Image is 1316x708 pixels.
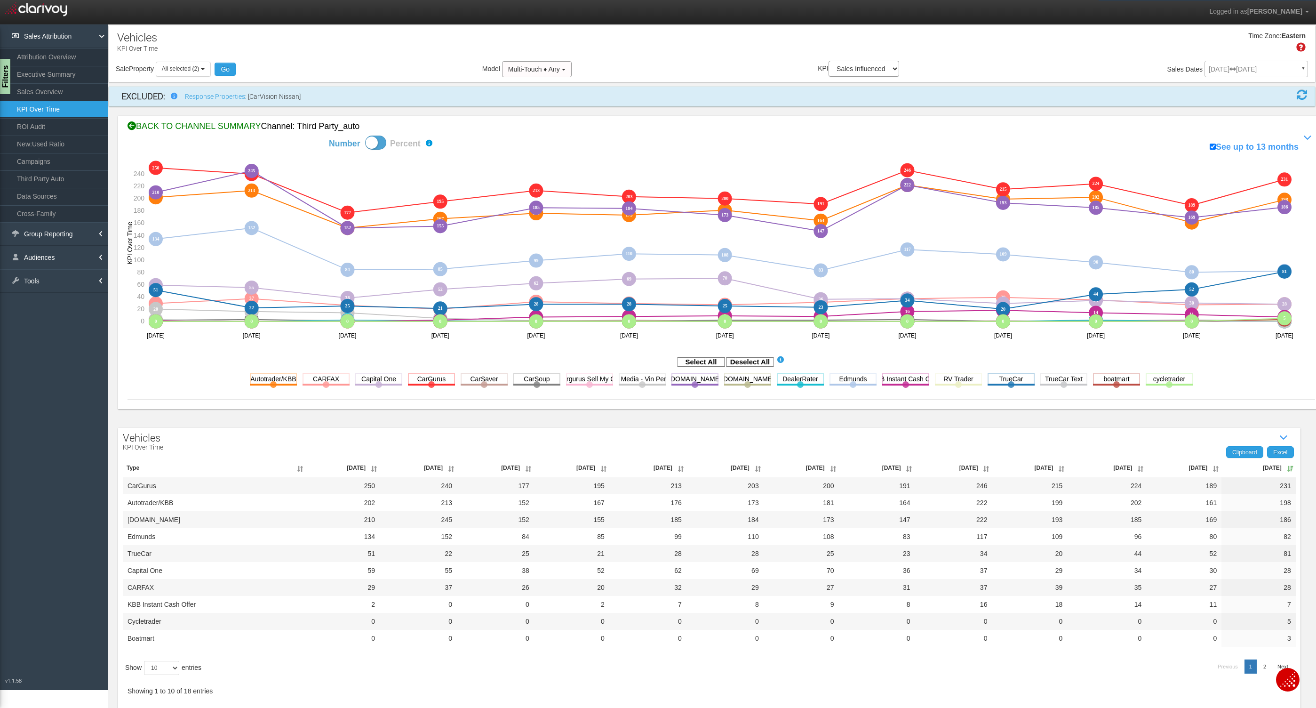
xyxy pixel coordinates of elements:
td: 52 [1146,545,1221,562]
text: 155 [437,224,444,229]
td: 152 [380,528,457,545]
text: 1 [1002,318,1004,323]
text: 2 [439,317,441,322]
text: 27 [1189,302,1194,307]
td: 83 [839,528,915,545]
td: Autotrader/KBB [123,494,306,511]
text: [DATE] [1183,332,1201,339]
text: 20 [438,306,443,312]
th: Jan '25: activate to sort column ascending [764,459,839,477]
td: 37 [380,579,457,596]
div: Time Zone: [1245,32,1281,41]
i: Show / Hide Data Table [1277,431,1291,445]
select: KPI [829,61,899,77]
td: 134 [306,528,380,545]
text: 1 [1190,318,1193,323]
text: 7 [1284,314,1286,320]
text: 29 [153,301,158,306]
td: 250 [306,477,380,494]
td: 164 [839,494,915,511]
td: 193 [992,511,1067,528]
label: See up to 13 months [1210,141,1299,153]
text: 85 [438,266,443,272]
text: 0 [628,319,630,324]
span: Multi-Touch ♦ Any [508,65,560,73]
text: 189 [1188,202,1195,208]
span: All selected (2) [162,65,199,72]
span: Logged in as [1209,8,1247,15]
text: 38 [345,295,350,300]
text: 2 [346,317,349,322]
td: 213 [380,494,457,511]
p: KPI Over Time [123,444,163,451]
text: 240 [134,170,145,177]
text: 3 [1284,317,1286,322]
span: Clipboard [1232,449,1257,456]
text: 44 [1093,291,1098,297]
text: 0 [820,319,822,324]
text: 25 [345,303,350,308]
text: 215 [999,186,1006,192]
text: 224 [1093,181,1100,186]
text: 245 [248,168,255,173]
td: 99 [609,528,686,545]
td: 62 [609,562,686,579]
text: 200 [721,196,728,201]
th: Dec '24: activate to sort column ascending [686,459,764,477]
th: Feb '25: activate to sort column ascending [839,459,915,477]
td: 167 [534,494,609,511]
td: 28 [686,545,764,562]
strong: EXCLUDED: [121,91,165,101]
td: 185 [1067,511,1146,528]
td: 96 [1067,528,1146,545]
text: 140 [134,232,145,239]
text: 147 [817,228,824,233]
th: Jul '24: activate to sort column ascending [306,459,380,477]
i: Show / Hide Performance Chart [1301,131,1315,145]
text: 246 [904,168,911,173]
span: Vehicles [123,432,160,444]
td: 55 [380,562,457,579]
td: 200 [764,477,839,494]
text: 0 [141,317,144,325]
text: 100 [134,256,145,264]
text: 3 [250,317,253,322]
text: [DATE] [899,332,917,339]
text: 52 [438,287,443,292]
text: 0 [250,319,253,324]
td: 152 [457,494,534,511]
text: 193 [999,200,1006,205]
span: Dates [1186,65,1203,73]
td: 173 [686,494,764,511]
text: 39 [1001,295,1005,300]
text: 200 [134,194,145,202]
div: BACK TO CHANNEL SUMMARY [128,121,1315,133]
text: 117 [904,247,910,252]
text: 161 [1188,220,1195,225]
td: 169 [1146,511,1221,528]
text: 152 [344,225,351,231]
td: 152 [457,511,534,528]
text: [DATE] [1087,332,1105,339]
td: 240 [380,477,457,494]
text: [DATE] [1276,332,1293,339]
th: Apr '25: activate to sort column ascending [992,459,1067,477]
td: 210 [306,511,380,528]
text: 134 [152,236,160,241]
text: 231 [1281,177,1288,182]
p: KPI Over Time [117,41,158,53]
text: 59 [153,282,158,288]
text: 177 [344,210,351,215]
td: 186 [1221,511,1296,528]
text: 0 [906,319,909,324]
a: Logged in as[PERSON_NAME] [1202,0,1316,23]
td: 28 [1221,562,1296,579]
text: 181 [721,208,728,213]
th: Jul '25: activate to sort column ascending [1221,459,1296,477]
text: [DATE] [620,332,638,339]
text: [DATE] [339,332,357,339]
text: 55 [249,285,254,290]
text: [DATE] [147,332,165,339]
td: 84 [457,528,534,545]
text: 35 [1093,297,1098,302]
